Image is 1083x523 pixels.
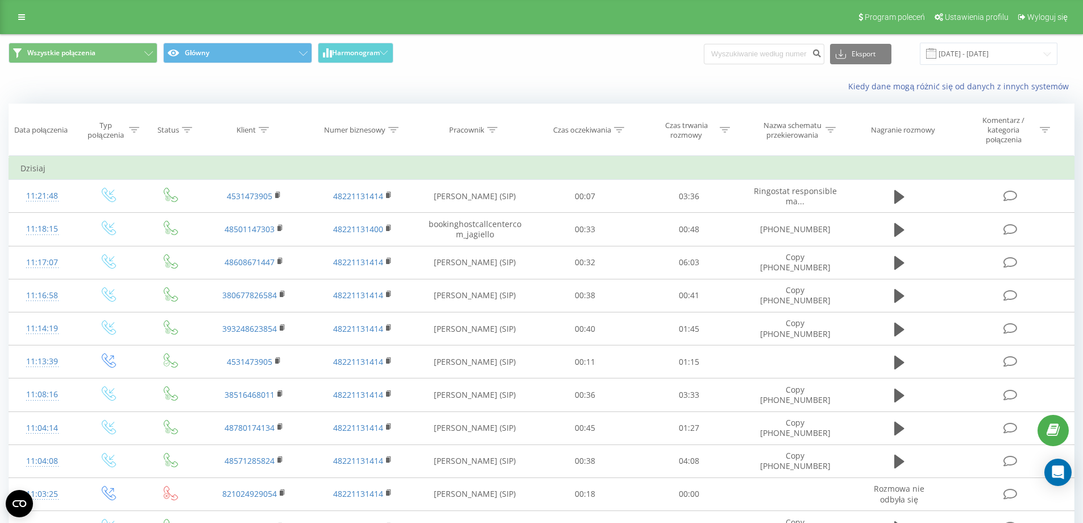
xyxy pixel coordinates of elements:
[20,252,64,274] div: 11:17:07
[6,490,33,517] button: Open CMP widget
[417,246,533,279] td: [PERSON_NAME] (SIP)
[533,213,637,246] td: 00:33
[333,257,383,267] a: 48221131414
[637,213,741,246] td: 00:48
[637,246,741,279] td: 06:03
[333,191,383,201] a: 48221131414
[9,157,1074,180] td: Dzisiaj
[225,257,275,267] a: 48608671447
[20,185,64,207] div: 11:21:48
[741,378,849,411] td: Copy [PHONE_NUMBER]
[637,477,741,510] td: 00:00
[225,224,275,234] a: 48501147303
[637,345,741,378] td: 01:15
[533,378,637,411] td: 00:36
[333,290,383,300] a: 48221131414
[20,384,64,406] div: 11:08:16
[225,455,275,466] a: 48571285824
[1027,13,1068,22] span: Wyloguj się
[222,488,277,499] a: 821024929054
[20,483,64,505] div: 11:03:25
[417,411,533,444] td: [PERSON_NAME] (SIP)
[848,81,1074,92] a: Kiedy dane mogą różnić się od danych z innych systemów
[333,455,383,466] a: 48221131414
[533,345,637,378] td: 00:11
[553,125,611,135] div: Czas oczekiwania
[20,351,64,373] div: 11:13:39
[970,116,1037,145] div: Komentarz / kategoria połączenia
[163,43,312,63] button: Główny
[741,444,849,477] td: Copy [PHONE_NUMBER]
[533,246,637,279] td: 00:32
[637,279,741,312] td: 00:41
[533,411,637,444] td: 00:45
[871,125,935,135] div: Nagranie rozmowy
[865,13,925,22] span: Program poleceń
[637,444,741,477] td: 04:08
[333,389,383,400] a: 48221131414
[222,323,277,334] a: 393248623854
[333,488,383,499] a: 48221131414
[14,125,68,135] div: Data połączenia
[704,44,824,64] input: Wyszukiwanie według numeru
[754,186,837,207] span: Ringostat responsible ma...
[222,290,277,300] a: 380677826584
[27,48,96,57] span: Wszystkie połączenia
[533,477,637,510] td: 00:18
[157,125,179,135] div: Status
[637,312,741,345] td: 01:45
[225,389,275,400] a: 38516468011
[20,318,64,340] div: 11:14:19
[85,121,126,140] div: Typ połączenia
[333,323,383,334] a: 48221131414
[741,246,849,279] td: Copy [PHONE_NUMBER]
[741,411,849,444] td: Copy [PHONE_NUMBER]
[533,279,637,312] td: 00:38
[874,483,924,504] span: Rozmowa nie odbyła się
[637,180,741,213] td: 03:36
[417,213,533,246] td: bookinghostcallcentercom_jagiello
[20,450,64,472] div: 11:04:08
[20,285,64,307] div: 11:16:58
[417,444,533,477] td: [PERSON_NAME] (SIP)
[637,411,741,444] td: 01:27
[741,213,849,246] td: [PHONE_NUMBER]
[333,422,383,433] a: 48221131414
[318,43,393,63] button: Harmonogram
[417,477,533,510] td: [PERSON_NAME] (SIP)
[227,356,272,367] a: 4531473905
[236,125,256,135] div: Klient
[656,121,717,140] div: Czas trwania rozmowy
[945,13,1009,22] span: Ustawienia profilu
[1044,459,1072,486] div: Open Intercom Messenger
[533,444,637,477] td: 00:38
[533,180,637,213] td: 00:07
[332,49,380,57] span: Harmonogram
[637,378,741,411] td: 03:33
[417,279,533,312] td: [PERSON_NAME] (SIP)
[741,279,849,312] td: Copy [PHONE_NUMBER]
[9,43,157,63] button: Wszystkie połączenia
[417,312,533,345] td: [PERSON_NAME] (SIP)
[830,44,891,64] button: Eksport
[533,312,637,345] td: 00:40
[333,224,383,234] a: 48221131400
[417,180,533,213] td: [PERSON_NAME] (SIP)
[417,345,533,378] td: [PERSON_NAME] (SIP)
[227,191,272,201] a: 4531473905
[225,422,275,433] a: 48780174134
[20,218,64,240] div: 11:18:15
[20,417,64,439] div: 11:04:14
[324,125,385,135] div: Numer biznesowy
[762,121,823,140] div: Nazwa schematu przekierowania
[741,312,849,345] td: Copy [PHONE_NUMBER]
[417,378,533,411] td: [PERSON_NAME] (SIP)
[333,356,383,367] a: 48221131414
[449,125,484,135] div: Pracownik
